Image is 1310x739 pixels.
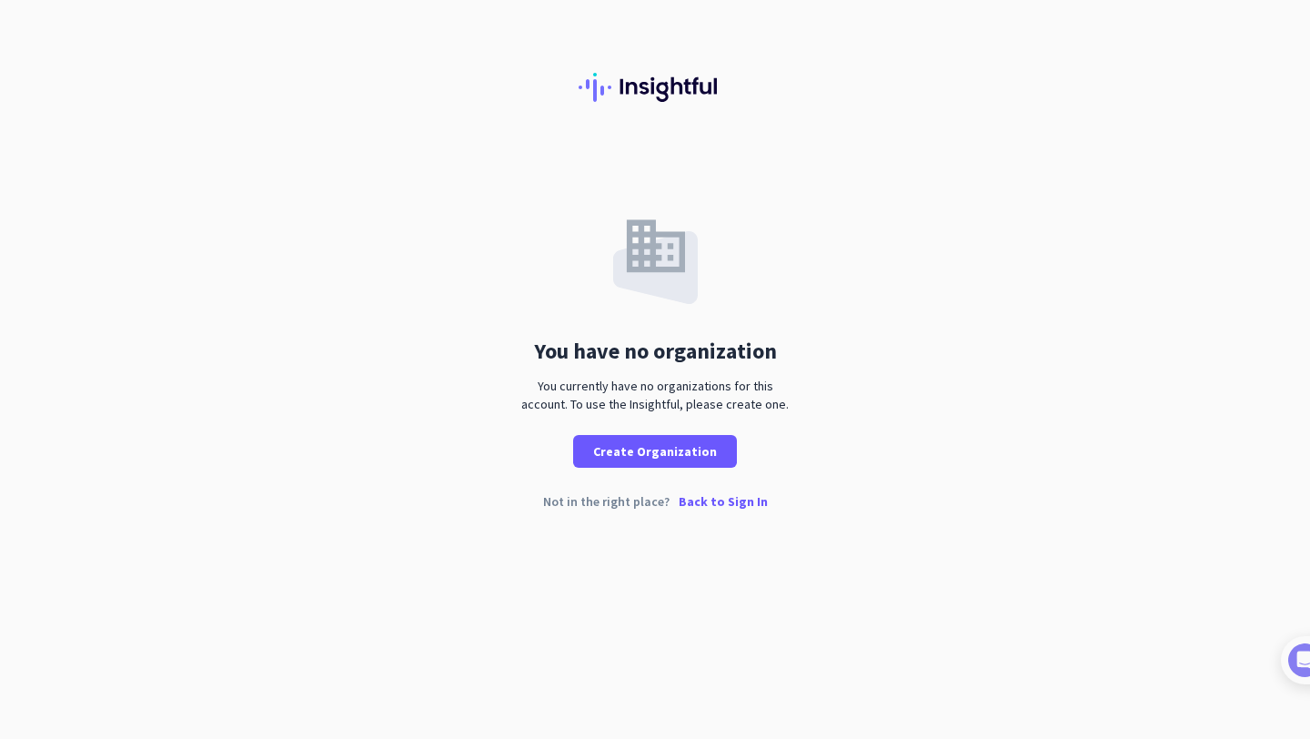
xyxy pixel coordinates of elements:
span: Create Organization [593,442,717,461]
div: You currently have no organizations for this account. To use the Insightful, please create one. [514,377,796,413]
button: Create Organization [573,435,737,468]
img: Insightful [579,73,731,102]
p: Back to Sign In [679,495,768,508]
div: You have no organization [534,340,777,362]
